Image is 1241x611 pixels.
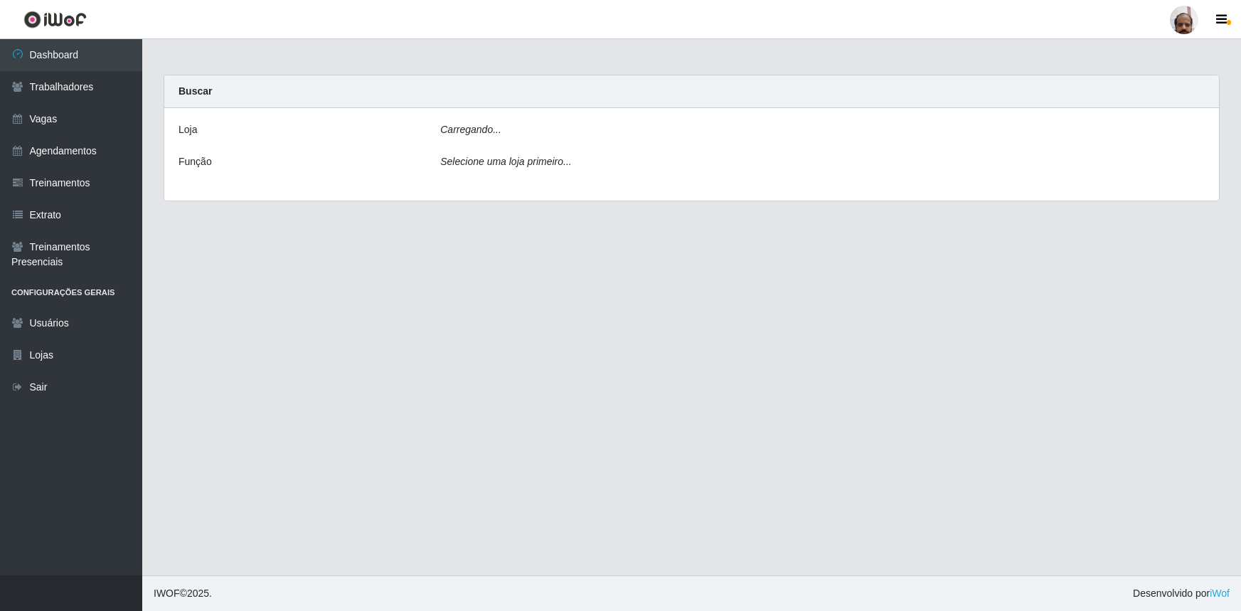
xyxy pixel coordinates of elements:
[179,154,212,169] label: Função
[154,588,180,599] span: IWOF
[179,122,197,137] label: Loja
[1133,586,1230,601] span: Desenvolvido por
[1210,588,1230,599] a: iWof
[23,11,87,28] img: CoreUI Logo
[440,156,571,167] i: Selecione uma loja primeiro...
[154,586,212,601] span: © 2025 .
[440,124,501,135] i: Carregando...
[179,85,212,97] strong: Buscar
